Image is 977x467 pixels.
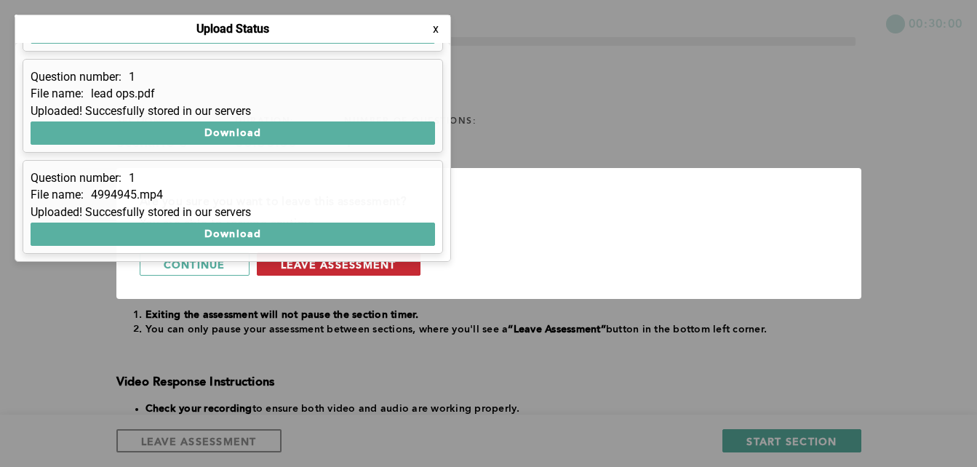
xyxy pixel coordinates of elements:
[257,252,420,276] button: leave assessment
[31,206,435,219] div: Uploaded! Succesfully stored in our servers
[31,105,435,118] div: Uploaded! Succesfully stored in our servers
[15,15,143,38] button: Show Uploads
[428,22,443,36] button: x
[129,172,135,185] p: 1
[281,258,396,271] span: leave assessment
[140,252,250,276] button: continue
[31,223,435,246] button: Download
[140,191,838,213] div: Are you sure you want to leave this assessment?
[31,121,435,145] button: Download
[91,188,163,201] p: 4994945.mp4
[31,188,84,201] p: File name:
[31,87,84,100] p: File name:
[164,258,226,271] span: continue
[196,23,269,36] h4: Upload Status
[140,213,838,235] div: You are able to resume anytime
[31,172,121,185] p: Question number:
[129,71,135,84] p: 1
[91,87,155,100] p: lead ops.pdf
[31,71,121,84] p: Question number:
